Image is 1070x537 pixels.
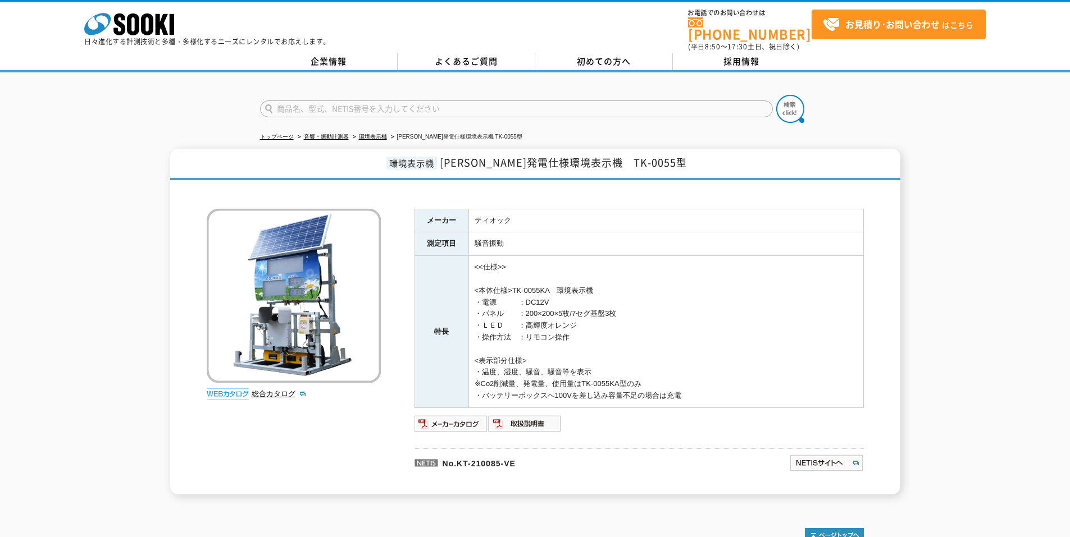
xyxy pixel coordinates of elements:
[488,415,562,433] img: 取扱説明書
[688,17,812,40] a: [PHONE_NUMBER]
[260,53,398,70] a: 企業情報
[823,16,973,33] span: はこちら
[535,53,673,70] a: 初めての方へ
[415,448,681,475] p: No.KT-210085-VE
[688,10,812,16] span: お電話でのお問い合わせは
[789,454,864,472] img: NETISサイトへ
[776,95,804,123] img: btn_search.png
[207,388,249,400] img: webカタログ
[705,42,721,52] span: 8:50
[359,134,387,140] a: 環境表示機
[386,157,437,169] span: 環境表示機
[415,232,468,256] th: 測定項目
[688,42,799,52] span: (平日 ～ 土日、祝日除く)
[415,256,468,408] th: 特長
[812,10,986,39] a: お見積り･お問い合わせはこちら
[389,131,522,143] li: [PERSON_NAME]発電仕様環境表示機 TK-0055型
[727,42,748,52] span: 17:30
[440,155,687,170] span: [PERSON_NAME]発電仕様環境表示機 TK-0055型
[488,422,562,430] a: 取扱説明書
[260,134,294,140] a: トップページ
[673,53,811,70] a: 採用情報
[398,53,535,70] a: よくあるご質問
[468,256,863,408] td: <<仕様>> <本体仕様>TK-0055KA 環境表示機 ・電源 ：DC12V ・パネル ：200×200×5枚/7セグ基盤3枚 ・ＬＥＤ ：高輝度オレンジ ・操作方法 ：リモコン操作 <表示部...
[845,17,940,31] strong: お見積り･お問い合わせ
[415,422,488,430] a: メーカーカタログ
[207,209,381,383] img: 太陽光発電仕様環境表示機 TK-0055型
[84,38,330,45] p: 日々進化する計測技術と多種・多様化するニーズにレンタルでお応えします。
[577,55,631,67] span: 初めての方へ
[468,209,863,232] td: ティオック
[304,134,349,140] a: 音響・振動計測器
[415,209,468,232] th: メーカー
[468,232,863,256] td: 騒音振動
[260,100,773,117] input: 商品名、型式、NETIS番号を入力してください
[252,389,307,398] a: 総合カタログ
[415,415,488,433] img: メーカーカタログ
